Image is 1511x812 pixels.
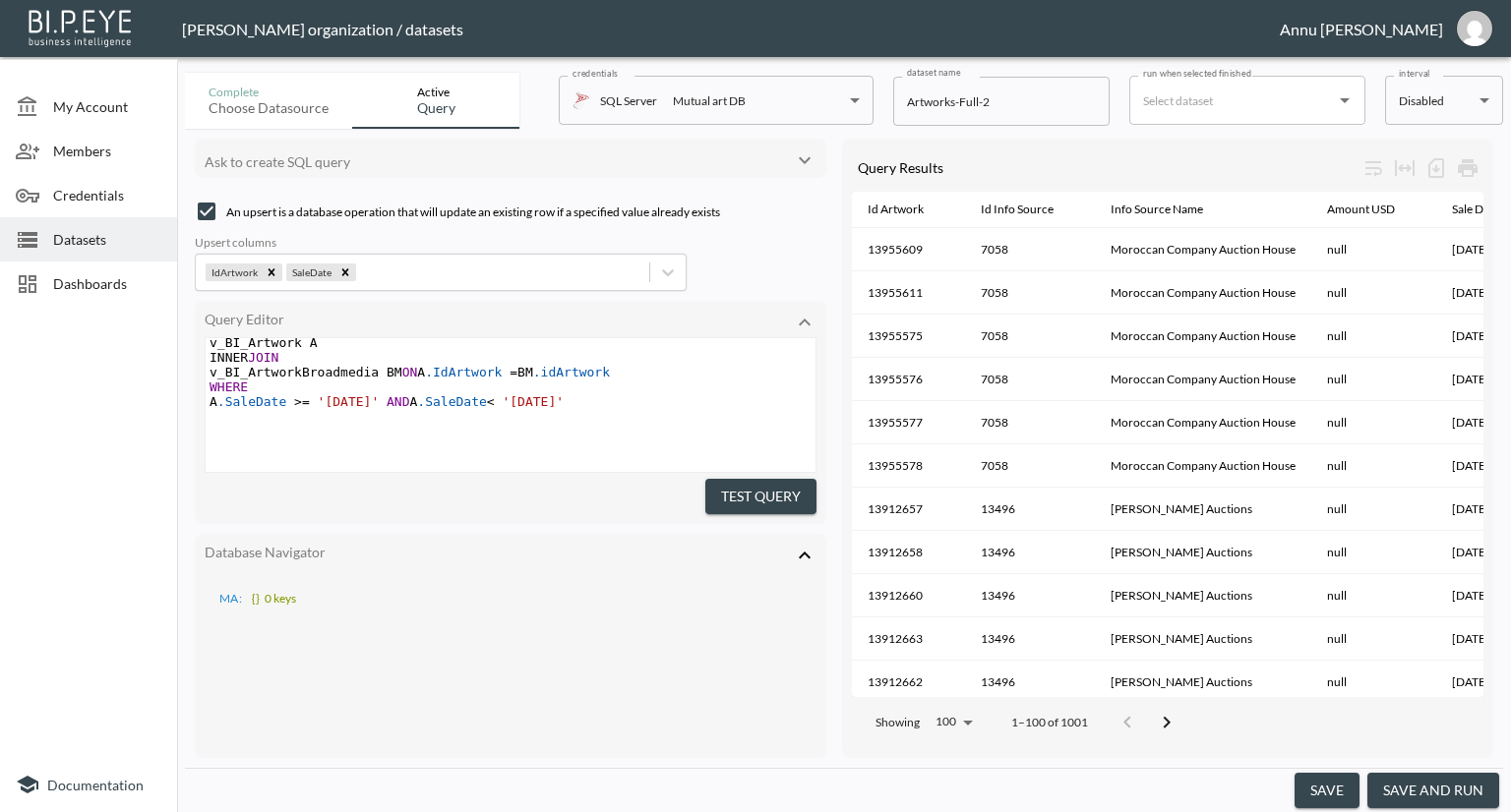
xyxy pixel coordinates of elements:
[334,263,356,281] div: Remove SaleDate
[852,444,965,488] th: 13955578
[53,185,161,205] span: Credentials
[1311,315,1436,358] th: null
[1399,67,1430,80] label: interval
[965,315,1095,358] th: 7058
[965,531,1095,574] th: 13496
[195,188,826,223] div: An upsert is a database operation that will update an existing row if a specified value already e...
[210,365,610,379] span: v_BI_ArtworkBroadmedia BM A BM
[1095,488,1311,531] th: Vergos Auctions
[868,198,924,221] div: Id Artwork
[1311,271,1436,315] th: null
[705,479,816,515] button: Test Query
[965,358,1095,401] th: 7058
[1095,271,1311,315] th: Moroccan Company Auction House
[261,263,282,281] div: Remove IdArtwork
[1095,315,1311,358] th: Moroccan Company Auction House
[1311,488,1436,531] th: null
[47,777,144,793] span: Documentation
[1331,87,1359,114] button: Open
[417,85,455,99] div: Active
[53,96,161,117] span: My Account
[417,99,455,117] div: Query
[1095,444,1311,488] th: Moroccan Company Auction House
[1295,773,1360,809] button: save
[53,273,161,294] span: Dashboards
[1311,531,1436,574] th: null
[1389,152,1420,184] div: Toggle table layout between fixed and auto (default: auto)
[1143,67,1251,80] label: run when selected finished
[1147,703,1186,742] button: Go to next page
[205,544,775,560] div: Database Navigator
[965,617,1095,661] th: 13496
[852,488,965,531] th: 13912657
[852,358,965,401] th: 13955576
[248,350,278,365] span: JOIN
[425,365,502,379] span: .IdArtwork
[1311,228,1436,271] th: null
[981,198,1054,221] div: Id Info Source
[205,153,775,170] div: Ask to create SQL query
[858,159,1358,176] div: Query Results
[1111,198,1203,221] div: Info Source Name
[573,67,618,80] label: credentials
[573,91,590,109] img: mssql icon
[402,365,418,379] span: ON
[1452,152,1483,184] div: Print
[195,235,826,291] div: IdArtwork;SaleDate
[510,365,517,379] span: =
[195,235,687,254] div: Upsert columns
[487,394,495,409] span: <
[294,394,310,409] span: >=
[868,198,949,221] span: Id Artwork
[1138,85,1327,116] input: Select dataset
[209,85,329,99] div: Complete
[673,89,746,112] div: Mutual art DB
[286,263,334,281] div: SaleDate
[1399,89,1472,112] div: Disabled
[1327,198,1420,221] span: Amount USD
[876,714,920,730] p: Showing
[1311,661,1436,704] th: null
[965,444,1095,488] th: 7058
[1327,198,1395,221] div: Amount USD
[1095,531,1311,574] th: Vergos Auctions
[417,394,486,409] span: .SaleDate
[852,661,965,704] th: 13912662
[217,394,286,409] span: .SaleDate
[852,228,965,271] th: 13955609
[965,401,1095,444] th: 7058
[852,315,965,358] th: 13955575
[1095,358,1311,401] th: Moroccan Company Auction House
[53,229,161,250] span: Datasets
[852,574,965,617] th: 13912660
[210,350,286,365] span: INNER
[1095,661,1311,704] th: Vergos Auctions
[206,263,261,281] div: IdArtwork
[965,271,1095,315] th: 7058
[1311,401,1436,444] th: null
[600,89,657,112] p: SQL Server
[1095,574,1311,617] th: Vergos Auctions
[252,591,260,606] span: {}
[209,99,329,117] div: Choose datasource
[318,394,380,409] span: '[DATE]'
[1311,617,1436,661] th: null
[1311,444,1436,488] th: null
[210,394,564,409] span: A A
[1011,714,1088,730] p: 1–100 of 1001
[981,198,1079,221] span: Id Info Source
[1111,198,1229,221] span: Info Source Name
[1095,228,1311,271] th: Moroccan Company Auction House
[907,66,960,79] label: dataset name
[965,488,1095,531] th: 13496
[928,709,980,734] div: 100
[53,141,161,161] span: Members
[16,773,161,796] a: Documentation
[1420,152,1452,184] div: Number of rows selected for download: 1001
[852,271,965,315] th: 13955611
[25,5,138,49] img: bipeye-logo
[205,311,775,327] div: Query Editor
[1095,617,1311,661] th: Vergos Auctions
[852,617,965,661] th: 13912663
[1367,773,1499,809] button: save and run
